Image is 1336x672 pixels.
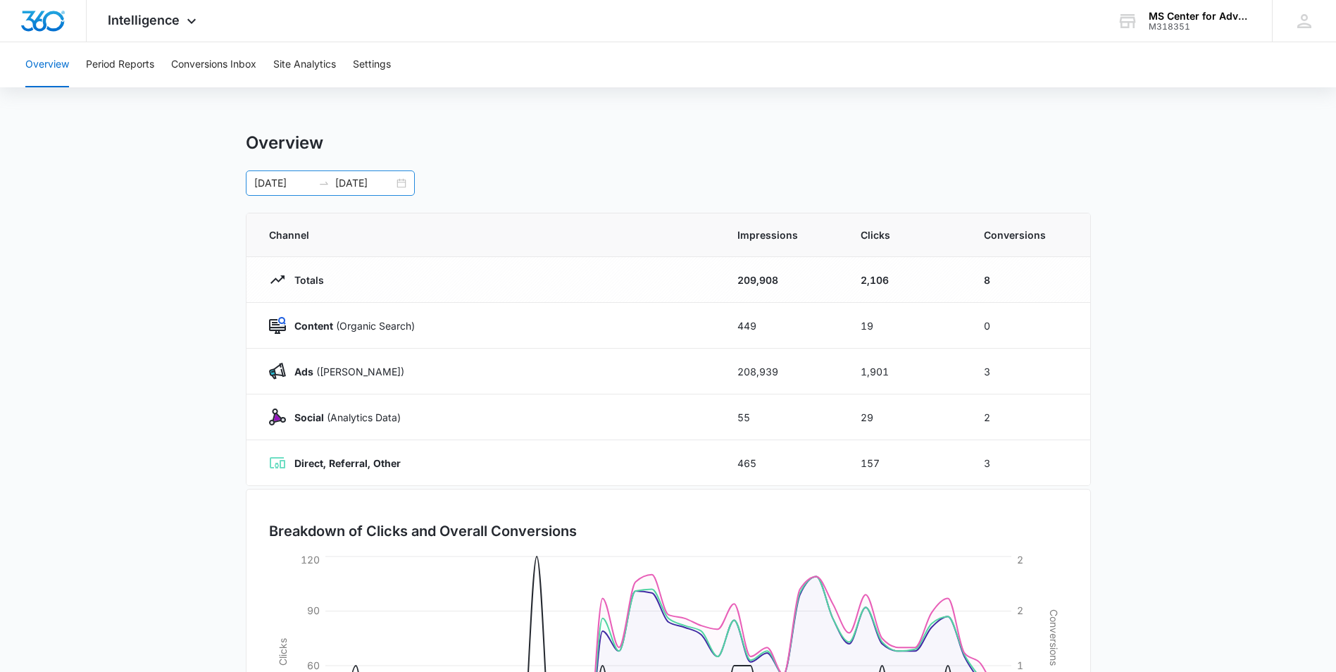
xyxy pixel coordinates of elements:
strong: Social [294,411,324,423]
div: account name [1149,11,1251,22]
tspan: 90 [307,604,320,616]
h3: Breakdown of Clicks and Overall Conversions [269,521,577,542]
p: ([PERSON_NAME]) [286,364,404,379]
td: 19 [844,303,967,349]
tspan: Clicks [276,638,288,666]
img: Ads [269,363,286,380]
td: 2,106 [844,257,967,303]
p: Totals [286,273,324,287]
button: Overview [25,42,69,87]
td: 29 [844,394,967,440]
td: 465 [720,440,844,486]
span: Intelligence [108,13,180,27]
tspan: 2 [1017,604,1023,616]
tspan: 120 [301,554,320,566]
span: Conversions [984,228,1068,242]
td: 2 [967,394,1090,440]
h1: Overview [246,132,323,154]
button: Period Reports [86,42,154,87]
td: 1,901 [844,349,967,394]
tspan: 2 [1017,554,1023,566]
td: 3 [967,349,1090,394]
span: to [318,178,330,189]
button: Site Analytics [273,42,336,87]
p: (Organic Search) [286,318,415,333]
input: End date [335,175,394,191]
strong: Direct, Referral, Other [294,457,401,469]
td: 449 [720,303,844,349]
td: 208,939 [720,349,844,394]
p: (Analytics Data) [286,410,401,425]
input: Start date [254,175,313,191]
td: 3 [967,440,1090,486]
tspan: 60 [307,659,320,671]
span: Impressions [737,228,827,242]
tspan: Conversions [1048,609,1060,666]
div: account id [1149,22,1251,32]
strong: Content [294,320,333,332]
td: 209,908 [720,257,844,303]
td: 8 [967,257,1090,303]
tspan: 1 [1017,659,1023,671]
span: Clicks [861,228,950,242]
td: 55 [720,394,844,440]
strong: Ads [294,366,313,378]
button: Conversions Inbox [171,42,256,87]
span: Channel [269,228,704,242]
td: 157 [844,440,967,486]
img: Content [269,317,286,334]
span: swap-right [318,178,330,189]
button: Settings [353,42,391,87]
img: Social [269,409,286,425]
td: 0 [967,303,1090,349]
